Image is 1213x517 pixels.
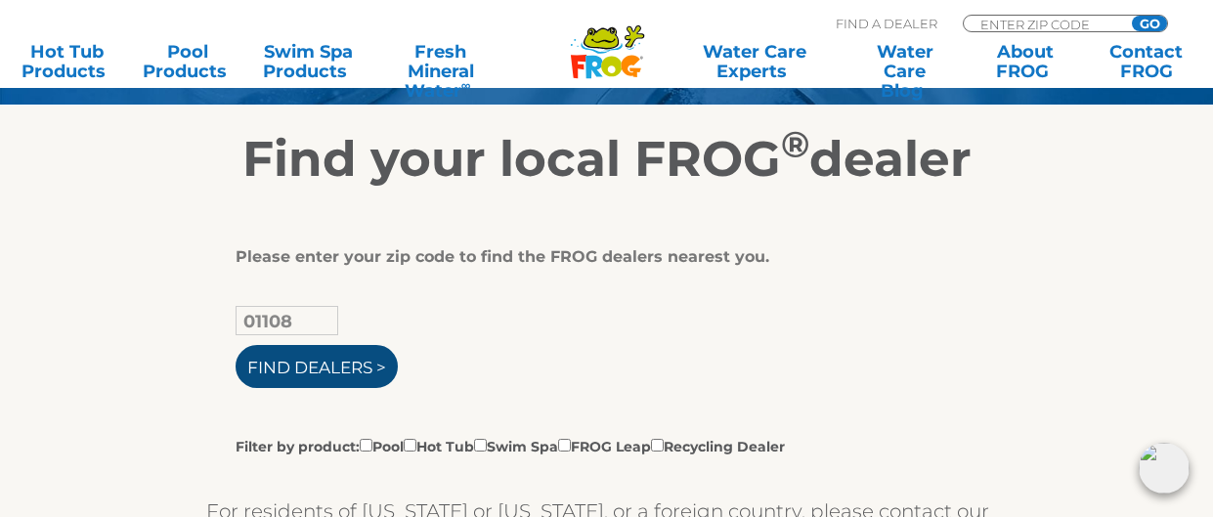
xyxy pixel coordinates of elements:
[382,42,499,81] a: Fresh MineralWater∞
[236,345,398,388] input: Find Dealers >
[558,439,571,452] input: Filter by product:PoolHot TubSwim SpaFROG LeapRecycling Dealer
[651,439,664,452] input: Filter by product:PoolHot TubSwim SpaFROG LeapRecycling Dealer
[461,77,471,93] sup: ∞
[836,15,937,32] p: Find A Dealer
[236,435,785,456] label: Filter by product: Pool Hot Tub Swim Spa FROG Leap Recycling Dealer
[261,42,355,81] a: Swim SpaProducts
[360,439,372,452] input: Filter by product:PoolHot TubSwim SpaFROG LeapRecycling Dealer
[858,42,952,81] a: Water CareBlog
[781,122,809,166] sup: ®
[141,42,235,81] a: PoolProducts
[6,130,1208,189] h2: Find your local FROG dealer
[1139,443,1190,494] img: openIcon
[20,42,113,81] a: Hot TubProducts
[978,42,1072,81] a: AboutFROG
[978,16,1110,32] input: Zip Code Form
[404,439,416,452] input: Filter by product:PoolHot TubSwim SpaFROG LeapRecycling Dealer
[1132,16,1167,31] input: GO
[1100,42,1193,81] a: ContactFROG
[236,247,964,267] div: Please enter your zip code to find the FROG dealers nearest you.
[474,439,487,452] input: Filter by product:PoolHot TubSwim SpaFROG LeapRecycling Dealer
[678,42,831,81] a: Water CareExperts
